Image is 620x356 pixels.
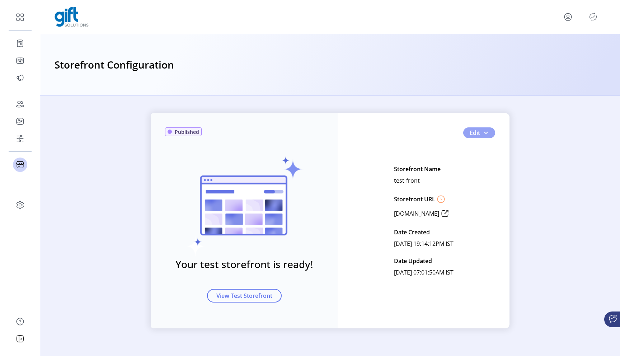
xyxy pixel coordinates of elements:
p: Storefront Name [394,163,441,175]
button: menu [562,11,574,23]
img: logo [55,7,89,27]
button: View Test Storefront [207,289,282,303]
span: Edit [470,128,480,137]
p: test-front [394,175,420,186]
span: View Test Storefront [216,291,272,300]
p: [DOMAIN_NAME] [394,209,439,218]
p: Date Updated [394,255,432,267]
h3: Storefront Configuration [55,57,174,73]
span: Published [175,128,199,136]
button: Edit [463,127,495,138]
h3: Your test storefront is ready! [175,257,313,272]
p: [DATE] 19:14:12PM IST [394,238,454,249]
p: [DATE] 07:01:50AM IST [394,267,454,278]
button: Publisher Panel [587,11,599,23]
p: Storefront URL [394,195,435,203]
p: Date Created [394,226,430,238]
